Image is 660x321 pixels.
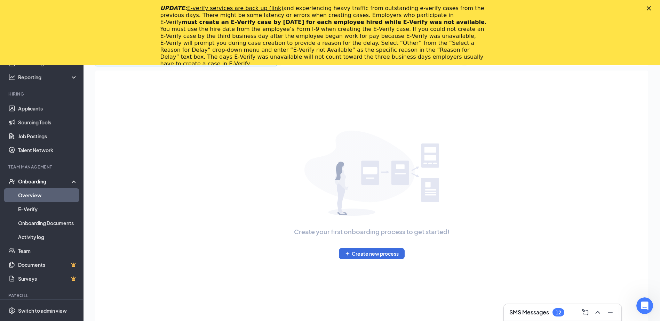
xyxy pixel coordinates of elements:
[8,164,76,170] div: Team Management
[294,227,450,237] span: Create your first onboarding process to get started!
[160,5,284,11] i: UPDATE:
[8,307,15,314] svg: Settings
[18,178,72,185] div: Onboarding
[18,244,78,258] a: Team
[18,115,78,129] a: Sourcing Tools
[580,307,591,318] button: ComposeMessage
[18,188,78,202] a: Overview
[345,251,350,256] svg: Plus
[18,307,67,314] div: Switch to admin view
[18,216,78,230] a: Onboarding Documents
[18,143,78,157] a: Talent Network
[509,308,549,316] h3: SMS Messages
[605,307,616,318] button: Minimize
[18,258,78,272] a: DocumentsCrown
[18,129,78,143] a: Job Postings
[592,307,603,318] button: ChevronUp
[594,308,602,316] svg: ChevronUp
[8,74,15,81] svg: Analysis
[8,178,15,185] svg: UserCheck
[8,91,76,97] div: Hiring
[18,202,78,216] a: E-Verify
[636,297,653,314] iframe: Intercom live chat
[160,5,489,67] div: and experiencing heavy traffic from outstanding e-verify cases from the previous days. There migh...
[606,308,614,316] svg: Minimize
[339,248,405,259] button: PlusCreate new process
[581,308,589,316] svg: ComposeMessage
[556,310,561,315] div: 12
[187,5,284,11] a: E-verify services are back up (link)
[647,6,654,10] div: Close
[18,272,78,286] a: SurveysCrown
[8,293,76,298] div: Payroll
[18,230,78,244] a: Activity log
[182,19,485,25] b: must create an E‑Verify case by [DATE] for each employee hired while E‑Verify was not available
[18,74,78,81] div: Reporting
[18,101,78,115] a: Applicants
